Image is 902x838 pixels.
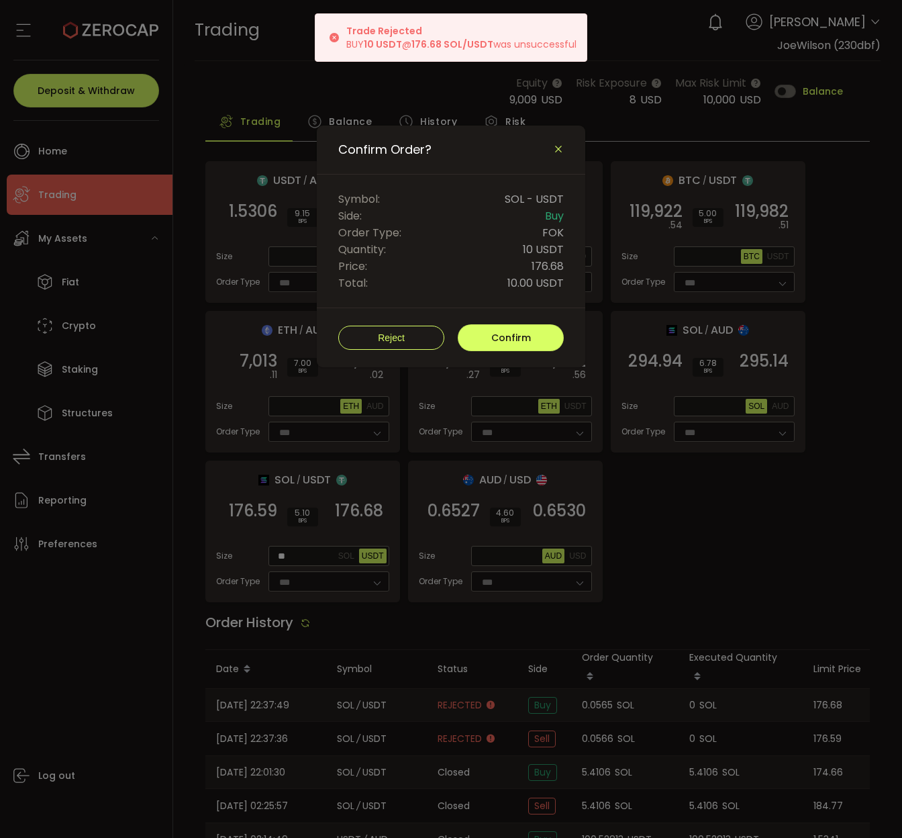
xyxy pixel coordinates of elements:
span: Price: [338,258,367,275]
button: Confirm [458,324,564,351]
b: Trade Rejected [346,24,422,38]
span: Buy [545,207,564,224]
span: 10 USDT [523,241,564,258]
span: Total: [338,275,368,291]
span: Confirm Order? [338,142,432,158]
b: 176.68 SOL/USDT [411,38,493,51]
div: BUY @ was unsuccessful [346,24,577,51]
span: Confirm [491,331,531,344]
span: Reject [378,332,405,343]
span: SOL - USDT [505,191,564,207]
span: Order Type: [338,224,401,241]
b: 10 USDT [364,38,402,51]
span: 10.00 USDT [507,275,564,291]
span: Side: [338,207,362,224]
span: FOK [542,224,564,241]
iframe: Chat Widget [835,774,902,838]
span: 176.68 [532,258,564,275]
button: Reject [338,326,444,350]
div: Confirm Order? [317,126,585,367]
button: Close [553,144,564,156]
span: Quantity: [338,241,386,258]
span: Symbol: [338,191,380,207]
